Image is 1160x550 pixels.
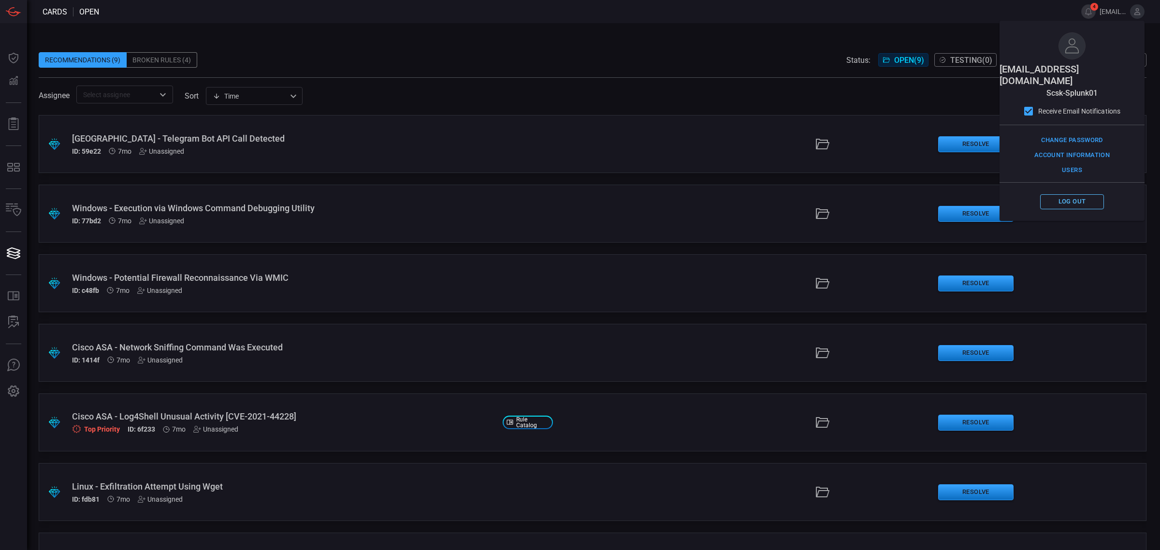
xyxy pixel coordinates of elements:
[79,7,99,16] span: open
[950,56,992,65] span: Testing ( 0 )
[72,356,100,364] h5: ID: 1414f
[172,425,186,433] span: Feb 05, 2025 10:40 PM
[938,136,1014,152] button: Resolve
[2,311,25,334] button: ALERT ANALYSIS
[1081,4,1096,19] button: 4
[938,415,1014,431] button: Resolve
[72,495,100,503] h5: ID: fdb81
[128,425,155,434] h5: ID: 6f233
[139,147,184,155] div: Unassigned
[116,356,130,364] span: Feb 05, 2025 10:41 PM
[79,88,154,101] input: Select assignee
[39,91,70,100] span: Assignee
[118,217,131,225] span: Feb 05, 2025 10:41 PM
[185,91,199,101] label: sort
[1039,133,1105,148] button: Change Password
[1040,163,1104,178] button: Users
[2,380,25,403] button: Preferences
[934,53,997,67] button: Testing(0)
[894,56,924,65] span: Open ( 9 )
[1090,3,1098,11] span: 4
[72,342,495,352] div: Cisco ASA - Network Sniffing Command Was Executed
[2,199,25,222] button: Inventory
[2,113,25,136] button: Reports
[516,417,549,428] span: Rule Catalog
[1100,8,1126,15] span: [EMAIL_ADDRESS][DOMAIN_NAME]
[72,411,495,421] div: Cisco ASA - Log4Shell Unusual Activity [CVE-2021-44228]
[938,345,1014,361] button: Resolve
[72,481,495,492] div: Linux - Exfiltration Attempt Using Wget
[72,133,495,144] div: Palo Alto - Telegram Bot API Call Detected
[72,287,99,294] h5: ID: c48fb
[878,53,928,67] button: Open(9)
[1000,63,1145,87] span: [EMAIL_ADDRESS][DOMAIN_NAME]
[2,285,25,308] button: Rule Catalog
[2,242,25,265] button: Cards
[846,56,870,65] span: Status:
[2,70,25,93] button: Detections
[43,7,67,16] span: Cards
[156,88,170,101] button: Open
[72,217,101,225] h5: ID: 77bd2
[1038,106,1121,116] span: Receive Email Notifications
[116,495,130,503] span: Jan 29, 2025 11:02 PM
[938,484,1014,500] button: Resolve
[72,273,495,283] div: Windows - Potential Firewall Reconnaissance Via WMIC
[72,147,101,155] h5: ID: 59e22
[72,203,495,213] div: Windows - Execution via Windows Command Debugging Utility
[116,287,130,294] span: Feb 05, 2025 10:41 PM
[1046,88,1098,98] span: scsk-splunk01
[193,425,238,433] div: Unassigned
[139,217,184,225] div: Unassigned
[2,156,25,179] button: MITRE - Detection Posture
[2,354,25,377] button: Ask Us A Question
[2,46,25,70] button: Dashboard
[39,52,127,68] div: Recommendations (9)
[938,275,1014,291] button: Resolve
[138,356,183,364] div: Unassigned
[127,52,197,68] div: Broken Rules (4)
[72,424,120,434] div: Top Priority
[137,287,182,294] div: Unassigned
[938,206,1014,222] button: Resolve
[1032,148,1112,163] button: Account Information
[1040,194,1104,209] button: Log out
[138,495,183,503] div: Unassigned
[118,147,131,155] span: Feb 05, 2025 10:41 PM
[213,91,287,101] div: Time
